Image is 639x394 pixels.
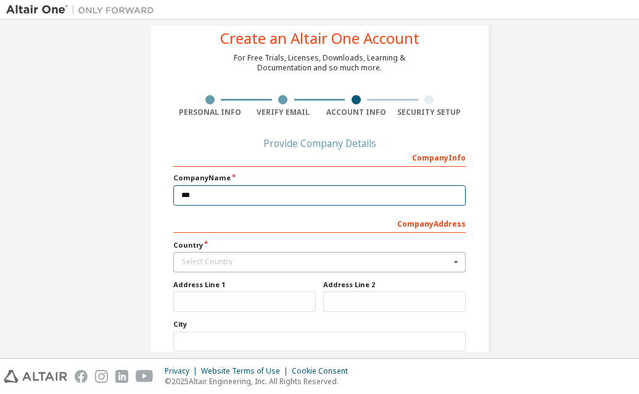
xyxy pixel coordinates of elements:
div: Company Info [173,147,466,167]
label: Company Name [173,173,466,183]
div: Company Address [173,213,466,233]
label: Address Line 2 [323,280,466,290]
img: Altair One [6,4,160,16]
label: City [173,319,466,329]
img: instagram.svg [95,370,108,383]
div: Website Terms of Use [201,366,292,376]
img: linkedin.svg [115,370,128,383]
div: Provide Company Details [173,140,466,147]
div: Privacy [165,366,201,376]
div: Account Info [319,107,393,117]
img: youtube.svg [136,370,154,383]
div: Cookie Consent [292,366,355,376]
p: © 2025 Altair Engineering, Inc. All Rights Reserved. [165,376,355,387]
label: Address Line 1 [173,280,316,290]
div: Verify Email [247,107,320,117]
label: Country [173,240,466,250]
div: Security Setup [393,107,466,117]
div: Select Country [182,258,450,266]
div: Personal Info [173,107,247,117]
div: For Free Trials, Licenses, Downloads, Learning & Documentation and so much more. [234,53,405,73]
img: facebook.svg [75,370,88,383]
div: Create an Altair One Account [220,31,419,46]
img: altair_logo.svg [4,370,67,383]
